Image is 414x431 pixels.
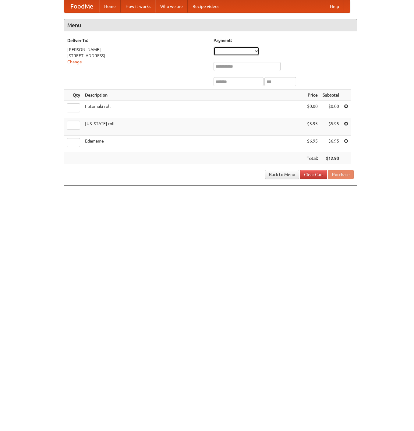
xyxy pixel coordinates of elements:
td: $5.95 [320,118,341,136]
a: Who we are [155,0,188,12]
th: Total: [304,153,320,164]
td: $6.95 [320,136,341,153]
div: [PERSON_NAME] [67,47,207,53]
th: Price [304,90,320,101]
th: $12.90 [320,153,341,164]
a: Home [99,0,121,12]
th: Subtotal [320,90,341,101]
td: $5.95 [304,118,320,136]
td: $0.00 [304,101,320,118]
a: How it works [121,0,155,12]
td: $6.95 [304,136,320,153]
a: Change [67,59,82,64]
h5: Payment: [214,37,354,44]
a: FoodMe [64,0,99,12]
h5: Deliver To: [67,37,207,44]
td: [US_STATE] roll [83,118,304,136]
h4: Menu [64,19,357,31]
td: Futomaki roll [83,101,304,118]
div: [STREET_ADDRESS] [67,53,207,59]
th: Qty [64,90,83,101]
a: Help [325,0,344,12]
a: Recipe videos [188,0,224,12]
td: $0.00 [320,101,341,118]
td: Edamame [83,136,304,153]
th: Description [83,90,304,101]
a: Clear Cart [300,170,327,179]
button: Purchase [328,170,354,179]
a: Back to Menu [265,170,299,179]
